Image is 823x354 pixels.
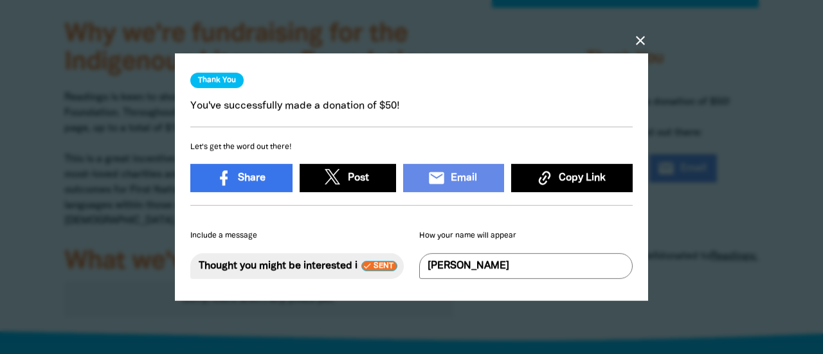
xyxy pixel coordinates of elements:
[511,164,633,192] button: Copy Link
[190,98,633,114] p: You've successfully made a donation of $50!
[190,140,633,154] h6: Let's get the word out there!
[190,229,404,243] h6: Include a message
[559,170,606,186] span: Copy Link
[238,170,266,186] span: Share
[428,169,446,187] i: email
[348,170,369,186] span: Post
[403,164,504,192] a: emailEmail
[190,253,404,279] input: Write a short message...
[633,33,648,48] button: close
[451,170,477,186] span: Email
[300,164,396,192] a: Post
[190,164,293,192] a: Share
[419,229,633,243] h6: How your name will appear
[190,73,244,88] h3: Thank You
